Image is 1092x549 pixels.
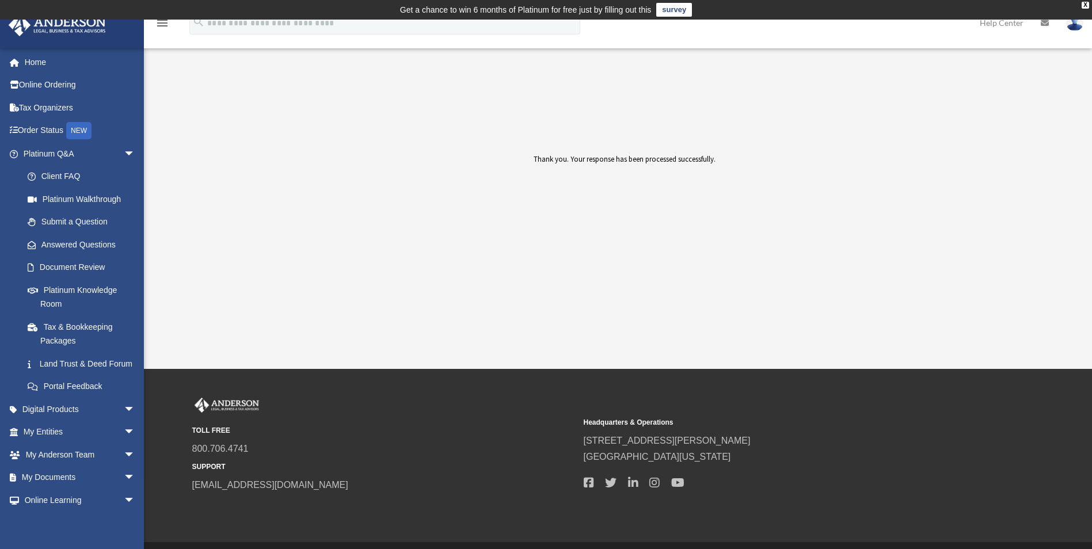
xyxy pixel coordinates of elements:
a: Answered Questions [16,233,153,256]
a: My Anderson Teamarrow_drop_down [8,443,153,466]
a: [GEOGRAPHIC_DATA][US_STATE] [584,452,731,462]
a: [STREET_ADDRESS][PERSON_NAME] [584,436,751,445]
a: survey [656,3,692,17]
a: Tax & Bookkeeping Packages [16,315,153,352]
a: Platinum Knowledge Room [16,279,153,315]
div: Thank you. Your response has been processed successfully. [410,153,839,239]
a: 800.706.4741 [192,444,249,453]
span: arrow_drop_down [124,443,147,467]
span: arrow_drop_down [124,398,147,421]
i: menu [155,16,169,30]
a: Portal Feedback [16,375,153,398]
div: Get a chance to win 6 months of Platinum for free just by filling out this [400,3,652,17]
a: Platinum Q&Aarrow_drop_down [8,142,153,165]
span: arrow_drop_down [124,142,147,166]
a: Platinum Walkthrough [16,188,153,211]
small: Headquarters & Operations [584,417,967,429]
a: Client FAQ [16,165,153,188]
a: [EMAIL_ADDRESS][DOMAIN_NAME] [192,480,348,490]
a: Online Learningarrow_drop_down [8,489,153,512]
small: SUPPORT [192,461,576,473]
a: My Entitiesarrow_drop_down [8,421,153,444]
small: TOLL FREE [192,425,576,437]
a: Submit a Question [16,211,153,234]
a: Document Review [16,256,147,279]
a: Online Ordering [8,74,153,97]
a: My Documentsarrow_drop_down [8,466,153,489]
a: Home [8,51,153,74]
img: User Pic [1066,14,1083,31]
img: Anderson Advisors Platinum Portal [192,398,261,413]
span: arrow_drop_down [124,421,147,444]
a: Tax Organizers [8,96,153,119]
div: close [1082,2,1089,9]
i: search [192,16,205,28]
img: Anderson Advisors Platinum Portal [5,14,109,36]
a: Land Trust & Deed Forum [16,352,153,375]
span: arrow_drop_down [124,466,147,490]
a: Order StatusNEW [8,119,153,143]
a: Digital Productsarrow_drop_down [8,398,153,421]
div: NEW [66,122,92,139]
span: arrow_drop_down [124,489,147,512]
a: menu [155,20,169,30]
